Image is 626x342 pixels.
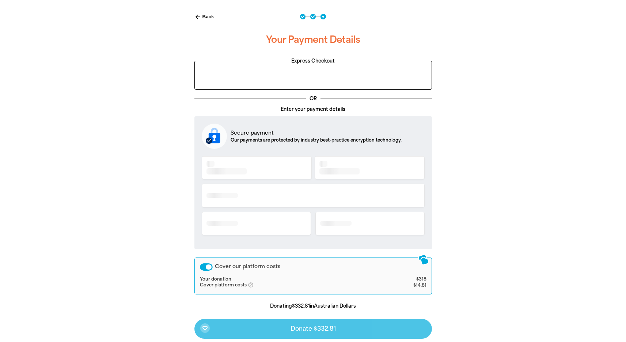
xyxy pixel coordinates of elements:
[320,14,326,19] button: Navigate to step 3 of 3 to enter your payment details
[231,129,402,137] p: Secure payment
[248,282,259,288] i: help_outlined
[194,28,432,52] h3: Your Payment Details
[231,137,402,143] p: Our payments are protected by industry best-practice encryption technology.
[194,302,432,310] p: Donating in Australian Dollars
[198,65,428,85] iframe: PayPal-paypal
[200,263,213,271] button: Cover our platform costs
[306,95,320,102] p: OR
[194,106,432,113] p: Enter your payment details
[288,57,338,65] legend: Express Checkout
[382,282,426,289] td: $14.81
[310,14,316,19] button: Navigate to step 2 of 3 to enter your details
[200,282,382,289] td: Cover platform costs
[200,277,382,282] td: Your donation
[300,14,306,19] button: Navigate to step 1 of 3 to enter your donation amount
[292,303,310,309] b: $332.81
[191,11,217,23] button: Back
[194,14,201,20] i: arrow_back
[382,277,426,282] td: $318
